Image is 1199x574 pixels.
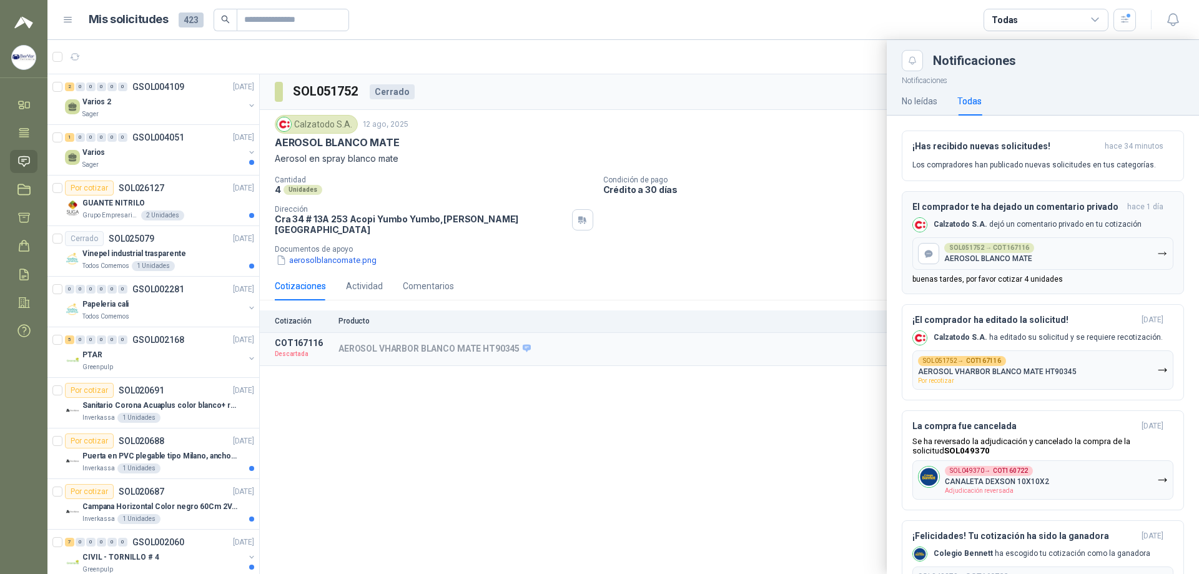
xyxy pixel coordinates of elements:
p: Notificaciones [887,71,1199,87]
p: Se ha reversado la adjudicación y cancelado la compra de la solicitud [912,437,1173,455]
span: hace 1 día [1127,202,1163,212]
b: Colegio Bennett [934,549,993,558]
button: Close [902,50,923,71]
button: Company LogoSOL049370→COT160722CANALETA DEXSON 10X10X2Adjudicación reversada [912,460,1173,500]
p: buenas tardes, por favor cotizar 4 unidades [912,275,1063,284]
b: SOL049370 [944,446,990,455]
div: SOL051752 → COT167116 [944,243,1034,253]
span: [DATE] [1142,531,1163,542]
span: [DATE] [1142,421,1163,432]
p: Los compradores han publicado nuevas solicitudes en tus categorías. [912,159,1156,171]
div: Notificaciones [933,54,1184,67]
p: AEROSOL BLANCO MATE [944,254,1032,263]
h3: ¡El comprador ha editado la solicitud! [912,315,1137,325]
p: CANALETA DEXSON 10X10X2 [945,477,1049,486]
h3: La compra fue cancelada [912,421,1137,432]
b: Calzatodo S.A. [934,333,987,342]
h3: El comprador te ha dejado un comentario privado [912,202,1122,212]
button: El comprador te ha dejado un comentario privadohace 1 día Company LogoCalzatodo S.A. dejó un come... [902,191,1184,294]
span: [DATE] [1142,315,1163,325]
img: Company Logo [913,218,927,232]
img: Company Logo [12,46,36,69]
b: COT167116 [966,358,1001,364]
div: No leídas [902,94,937,108]
b: COT160722 [993,468,1028,474]
p: ha editado su solicitud y se requiere recotización. [934,332,1163,343]
h3: ¡Felicidades! Tu cotización ha sido la ganadora [912,531,1137,542]
div: Todas [992,13,1018,27]
img: Company Logo [919,467,939,487]
span: search [221,15,230,24]
p: dejó un comentario privado en tu cotización [934,219,1142,230]
div: Todas [957,94,982,108]
div: SOL051752 → [918,356,1006,366]
span: hace 34 minutos [1105,141,1163,152]
button: ¡Has recibido nuevas solicitudes!hace 34 minutos Los compradores han publicado nuevas solicitudes... [902,131,1184,181]
h3: ¡Has recibido nuevas solicitudes! [912,141,1100,152]
button: SOL051752 → COT167116AEROSOL BLANCO MATE [912,237,1173,270]
button: ¡El comprador ha editado la solicitud![DATE] Company LogoCalzatodo S.A. ha editado su solicitud y... [902,304,1184,400]
button: SOL051752→COT167116AEROSOL VHARBOR BLANCO MATE HT90345Por recotizar [912,350,1173,390]
b: Calzatodo S.A. [934,220,987,229]
span: Por recotizar [918,377,954,384]
span: Adjudicación reversada [945,487,1014,494]
img: Company Logo [913,331,927,345]
img: Company Logo [913,547,927,561]
img: Logo peakr [14,15,33,30]
p: AEROSOL VHARBOR BLANCO MATE HT90345 [918,367,1077,376]
h1: Mis solicitudes [89,11,169,29]
span: 423 [179,12,204,27]
div: SOL049370 → [945,466,1033,476]
p: ha escogido tu cotización como la ganadora [934,548,1150,559]
button: La compra fue cancelada[DATE] Se ha reversado la adjudicación y cancelado la compra de la solicit... [902,410,1184,510]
